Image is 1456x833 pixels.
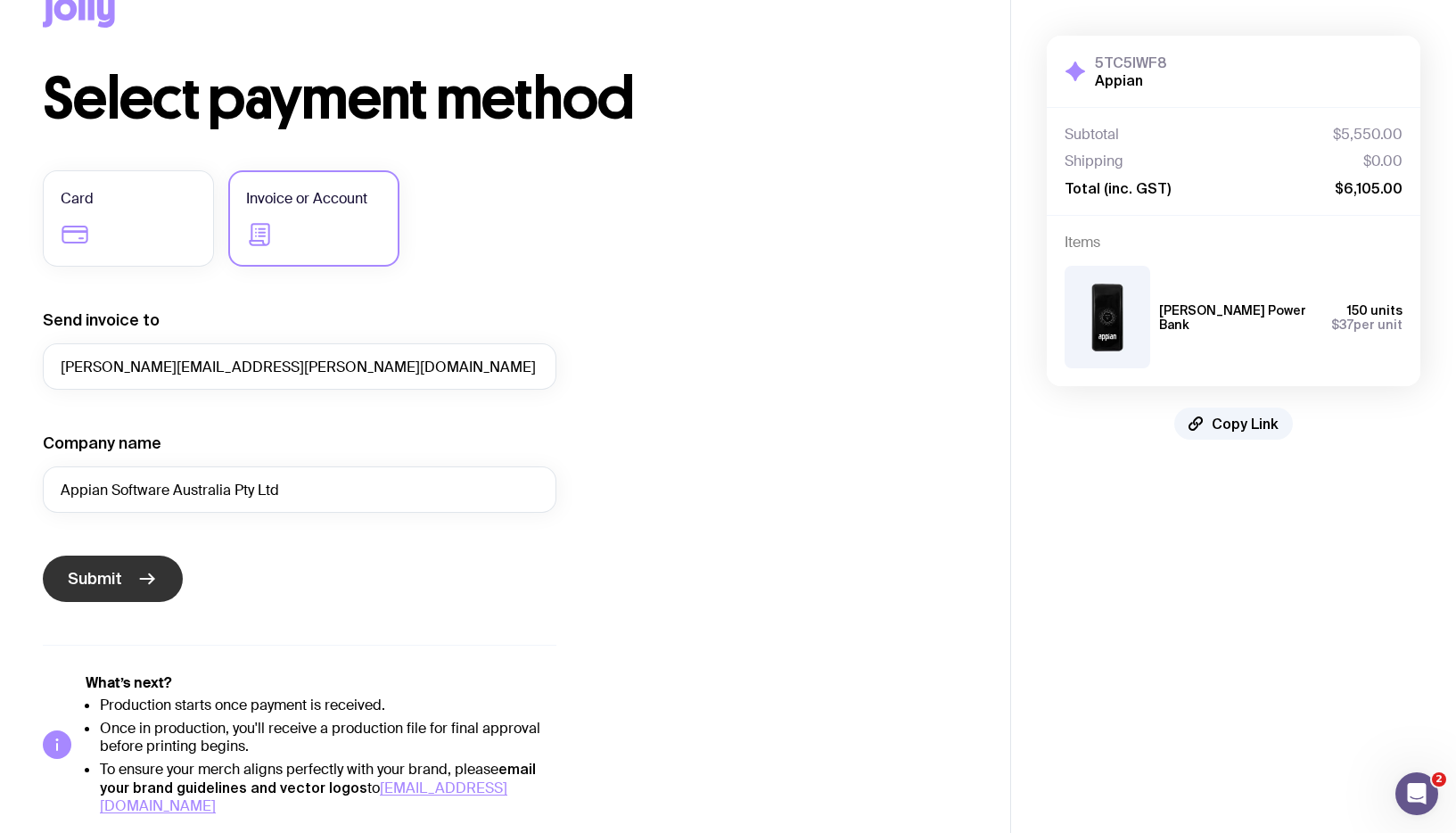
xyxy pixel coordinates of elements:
button: Submit [43,556,183,602]
span: per unit [1331,318,1403,332]
h3: [PERSON_NAME] Power Bank [1159,303,1317,332]
h2: Appian [1095,71,1167,89]
li: Production starts once payment is received. [100,697,556,714]
span: Shipping [1065,153,1123,170]
span: Invoice or Account [246,188,367,210]
label: Company name [43,433,161,454]
li: Once in production, you'll receive a production file for final approval before printing begins. [100,720,556,755]
li: To ensure your merch aligns perfectly with your brand, please to [100,760,556,815]
span: Subtotal [1065,126,1119,144]
a: [EMAIL_ADDRESS][DOMAIN_NAME] [100,779,507,815]
iframe: Intercom live chat [1395,772,1438,815]
input: Your company name [43,466,556,513]
h1: Select payment method [43,70,967,128]
span: $37 [1331,318,1353,332]
span: Submit [68,568,122,590]
span: $0.00 [1363,153,1403,170]
span: 150 units [1347,303,1403,318]
label: Send invoice to [43,309,160,331]
span: Card [61,188,94,210]
h3: 5TC5IWF8 [1095,54,1167,71]
span: 2 [1432,772,1446,787]
h4: Items [1065,234,1403,252]
span: $5,550.00 [1333,126,1403,144]
span: Total (inc. GST) [1065,179,1171,197]
span: $6,105.00 [1335,179,1403,197]
span: Copy Link [1212,415,1279,433]
input: accounts@company.com [43,343,556,390]
h5: What’s next? [86,674,556,692]
button: Copy Link [1174,408,1293,440]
